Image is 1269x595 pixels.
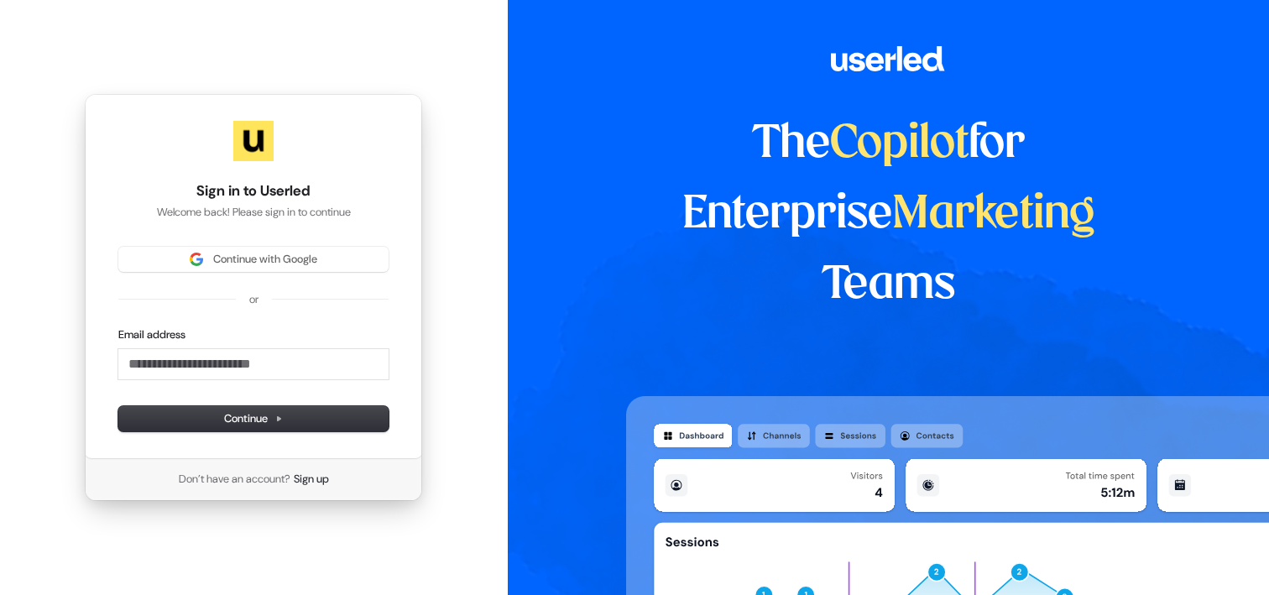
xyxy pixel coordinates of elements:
[294,472,329,487] a: Sign up
[892,193,1095,237] span: Marketing
[830,123,969,166] span: Copilot
[118,327,185,342] label: Email address
[249,292,258,307] p: or
[626,109,1151,321] h1: The for Enterprise Teams
[118,205,389,220] p: Welcome back! Please sign in to continue
[224,411,283,426] span: Continue
[233,121,274,161] img: Userled
[118,181,389,201] h1: Sign in to Userled
[118,406,389,431] button: Continue
[118,247,389,272] button: Sign in with GoogleContinue with Google
[190,253,203,266] img: Sign in with Google
[179,472,290,487] span: Don’t have an account?
[213,252,317,267] span: Continue with Google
